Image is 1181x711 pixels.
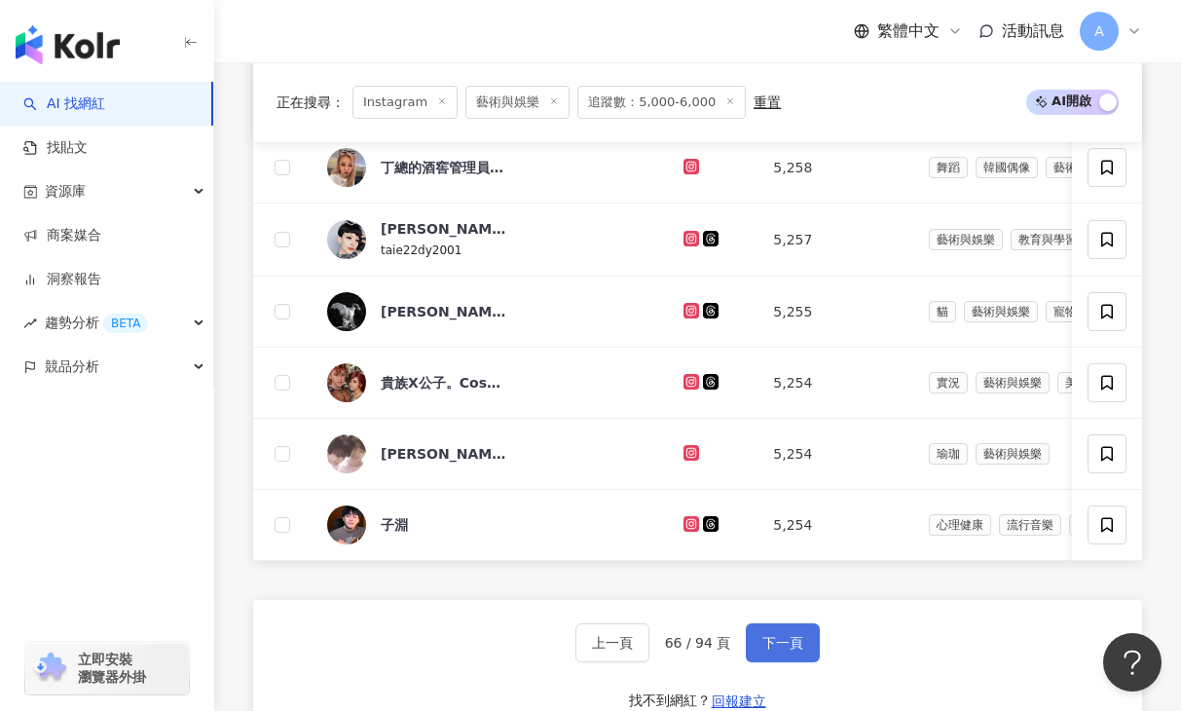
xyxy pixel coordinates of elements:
span: 藝術與娛樂 [465,86,570,119]
span: 繁體中文 [877,20,940,42]
span: 回報建立 [712,693,766,709]
span: 寵物 [1046,301,1085,322]
td: 5,258 [757,132,912,204]
img: KOL Avatar [327,434,366,473]
a: KOL Avatar子淵 [327,505,652,544]
img: KOL Avatar [327,505,366,544]
span: 趨勢分析 [45,301,148,345]
span: 上一頁 [592,635,633,651]
span: 追蹤數：5,000-6,000 [577,86,746,119]
div: 貴族X公子。Cosplay [381,373,507,393]
div: 丁總的酒窖管理員·床頭草🌱 [381,158,507,177]
span: 舞蹈 [929,157,968,178]
span: 藝術與娛樂 [1069,514,1143,536]
span: 藝術與娛樂 [1046,157,1120,178]
td: 5,257 [757,204,912,277]
td: 5,254 [757,419,912,490]
img: KOL Avatar [327,363,366,402]
div: 子淵 [381,515,408,535]
span: 瑜珈 [929,443,968,465]
span: rise [23,317,37,330]
span: 貓 [929,301,956,322]
div: BETA [103,314,148,333]
a: chrome extension立即安裝 瀏覽器外掛 [25,642,189,694]
a: KOL Avatar[PERSON_NAME].aslan [327,292,652,331]
iframe: Help Scout Beacon - Open [1103,633,1162,692]
span: 下一頁 [762,635,803,651]
a: 商案媒合 [23,226,101,245]
a: 洞察報告 [23,270,101,289]
img: KOL Avatar [327,292,366,331]
a: 找貼文 [23,138,88,158]
img: chrome extension [31,653,69,684]
span: 韓國偶像 [976,157,1038,178]
button: 上一頁 [575,623,649,662]
span: 流行音樂 [999,514,1061,536]
img: KOL Avatar [327,148,366,187]
span: 實況 [929,372,968,393]
span: 競品分析 [45,345,99,389]
img: logo [16,25,120,64]
td: 5,255 [757,277,912,348]
span: 心理健康 [929,514,991,536]
span: 66 / 94 頁 [665,635,731,651]
div: [PERSON_NAME][DEMOGRAPHIC_DATA] 🔮✨｜日安 ☾ [381,444,507,464]
a: searchAI 找網紅 [23,94,105,114]
span: 藝術與娛樂 [976,443,1050,465]
span: A [1094,20,1104,42]
span: 藝術與娛樂 [976,372,1050,393]
span: taie22dy2001 [381,243,461,257]
div: [PERSON_NAME].aslan [381,302,507,321]
span: Instagram [352,86,458,119]
span: 藝術與娛樂 [964,301,1038,322]
td: 5,254 [757,490,912,561]
span: 美妝時尚 [1057,372,1120,393]
img: KOL Avatar [327,220,366,259]
div: [PERSON_NAME] [381,219,507,239]
a: KOL Avatar丁總的酒窖管理員·床頭草🌱 [327,148,652,187]
span: 資源庫 [45,169,86,213]
div: 重置 [754,94,781,110]
div: 找不到網紅？ [629,692,711,711]
a: KOL Avatar[PERSON_NAME]taie22dy2001 [327,219,652,260]
a: KOL Avatar[PERSON_NAME][DEMOGRAPHIC_DATA] 🔮✨｜日安 ☾ [327,434,652,473]
button: 下一頁 [746,623,820,662]
td: 5,254 [757,348,912,419]
span: 立即安裝 瀏覽器外掛 [78,651,146,686]
span: 正在搜尋 ： [277,94,345,110]
span: 藝術與娛樂 [929,229,1003,250]
span: 教育與學習 [1011,229,1085,250]
a: KOL Avatar貴族X公子。Cosplay [327,363,652,402]
span: 活動訊息 [1002,21,1064,40]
